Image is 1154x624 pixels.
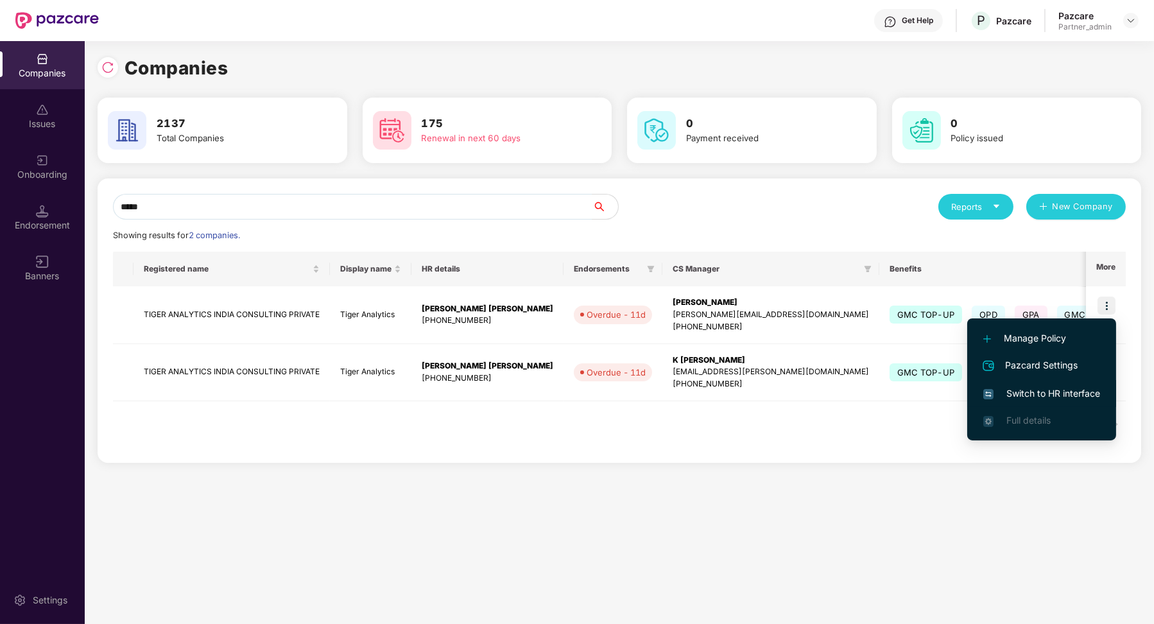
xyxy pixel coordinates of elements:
h3: 0 [951,116,1100,132]
td: TIGER ANALYTICS INDIA CONSULTING PRIVATE [133,286,330,344]
span: caret-down [992,202,1001,211]
img: svg+xml;base64,PHN2ZyB4bWxucz0iaHR0cDovL3d3dy53My5vcmcvMjAwMC9zdmciIHdpZHRoPSIxNi4zNjMiIGhlaWdodD... [983,416,994,426]
div: Settings [29,594,71,607]
span: Registered name [144,264,310,274]
img: svg+xml;base64,PHN2ZyB4bWxucz0iaHR0cDovL3d3dy53My5vcmcvMjAwMC9zdmciIHdpZHRoPSIxNiIgaGVpZ2h0PSIxNi... [983,389,994,399]
span: GMC [1057,306,1094,324]
img: svg+xml;base64,PHN2ZyB4bWxucz0iaHR0cDovL3d3dy53My5vcmcvMjAwMC9zdmciIHdpZHRoPSI2MCIgaGVpZ2h0PSI2MC... [637,111,676,150]
div: Policy issued [951,132,1100,145]
img: svg+xml;base64,PHN2ZyBpZD0iUmVsb2FkLTMyeDMyIiB4bWxucz0iaHR0cDovL3d3dy53My5vcmcvMjAwMC9zdmciIHdpZH... [101,61,114,74]
img: svg+xml;base64,PHN2ZyBpZD0iSXNzdWVzX2Rpc2FibGVkIiB4bWxucz0iaHR0cDovL3d3dy53My5vcmcvMjAwMC9zdmciIH... [36,103,49,116]
span: plus [1039,202,1047,212]
img: New Pazcare Logo [15,12,99,29]
img: svg+xml;base64,PHN2ZyB4bWxucz0iaHR0cDovL3d3dy53My5vcmcvMjAwMC9zdmciIHdpZHRoPSIyNCIgaGVpZ2h0PSIyNC... [981,358,996,374]
div: Payment received [686,132,835,145]
span: GMC TOP-UP [890,306,962,324]
img: svg+xml;base64,PHN2ZyB4bWxucz0iaHR0cDovL3d3dy53My5vcmcvMjAwMC9zdmciIHdpZHRoPSI2MCIgaGVpZ2h0PSI2MC... [108,111,146,150]
img: svg+xml;base64,PHN2ZyB4bWxucz0iaHR0cDovL3d3dy53My5vcmcvMjAwMC9zdmciIHdpZHRoPSI2MCIgaGVpZ2h0PSI2MC... [373,111,411,150]
div: [PERSON_NAME][EMAIL_ADDRESS][DOMAIN_NAME] [673,309,869,321]
img: svg+xml;base64,PHN2ZyBpZD0iRHJvcGRvd24tMzJ4MzIiIHhtbG5zPSJodHRwOi8vd3d3LnczLm9yZy8yMDAwL3N2ZyIgd2... [1126,15,1136,26]
span: Display name [340,264,392,274]
span: Full details [1006,415,1051,426]
span: Endorsements [574,264,642,274]
span: GMC TOP-UP [890,363,962,381]
td: Tiger Analytics [330,344,411,402]
div: [PERSON_NAME] [PERSON_NAME] [422,303,553,315]
span: OPD [972,306,1005,324]
span: Switch to HR interface [983,386,1100,401]
div: Partner_admin [1058,22,1112,32]
img: svg+xml;base64,PHN2ZyB3aWR0aD0iMTQuNSIgaGVpZ2h0PSIxNC41IiB2aWV3Qm94PSIwIDAgMTYgMTYiIGZpbGw9Im5vbm... [36,205,49,218]
img: icon [1098,297,1115,315]
button: search [592,194,619,220]
td: Tiger Analytics [330,286,411,344]
div: [PERSON_NAME] [673,297,869,309]
span: filter [864,265,872,273]
img: svg+xml;base64,PHN2ZyBpZD0iU2V0dGluZy0yMHgyMCIgeG1sbnM9Imh0dHA6Ly93d3cudzMub3JnLzIwMDAvc3ZnIiB3aW... [13,594,26,607]
th: Benefits [879,252,1119,286]
div: Renewal in next 60 days [422,132,571,145]
div: Get Help [902,15,933,26]
span: filter [647,265,655,273]
div: Pazcare [1058,10,1112,22]
span: Pazcard Settings [983,358,1100,374]
span: Manage Policy [983,331,1100,345]
h3: 175 [422,116,571,132]
div: Total Companies [157,132,306,145]
span: filter [644,261,657,277]
h1: Companies [125,54,228,82]
div: Pazcare [996,15,1031,27]
img: svg+xml;base64,PHN2ZyBpZD0iQ29tcGFuaWVzIiB4bWxucz0iaHR0cDovL3d3dy53My5vcmcvMjAwMC9zdmciIHdpZHRoPS... [36,53,49,65]
th: Registered name [133,252,330,286]
div: K [PERSON_NAME] [673,354,869,367]
div: Reports [951,200,1001,213]
h3: 0 [686,116,835,132]
div: [EMAIL_ADDRESS][PERSON_NAME][DOMAIN_NAME] [673,366,869,378]
div: [PHONE_NUMBER] [673,321,869,333]
div: [PERSON_NAME] [PERSON_NAME] [422,360,553,372]
th: Display name [330,252,411,286]
img: svg+xml;base64,PHN2ZyB3aWR0aD0iMjAiIGhlaWdodD0iMjAiIHZpZXdCb3g9IjAgMCAyMCAyMCIgZmlsbD0ibm9uZSIgeG... [36,154,49,167]
td: TIGER ANALYTICS INDIA CONSULTING PRIVATE [133,344,330,402]
th: More [1086,252,1126,286]
span: filter [861,261,874,277]
span: P [977,13,985,28]
span: 2 companies. [189,230,240,240]
div: [PHONE_NUMBER] [422,372,553,385]
img: svg+xml;base64,PHN2ZyB3aWR0aD0iMTYiIGhlaWdodD0iMTYiIHZpZXdCb3g9IjAgMCAxNiAxNiIgZmlsbD0ibm9uZSIgeG... [36,256,49,268]
span: CS Manager [673,264,859,274]
div: [PHONE_NUMBER] [673,378,869,390]
div: [PHONE_NUMBER] [422,315,553,327]
span: Showing results for [113,230,240,240]
img: svg+xml;base64,PHN2ZyB4bWxucz0iaHR0cDovL3d3dy53My5vcmcvMjAwMC9zdmciIHdpZHRoPSIxMi4yMDEiIGhlaWdodD... [983,335,991,343]
button: plusNew Company [1026,194,1126,220]
img: svg+xml;base64,PHN2ZyB4bWxucz0iaHR0cDovL3d3dy53My5vcmcvMjAwMC9zdmciIHdpZHRoPSI2MCIgaGVpZ2h0PSI2MC... [902,111,941,150]
h3: 2137 [157,116,306,132]
div: Overdue - 11d [587,366,646,379]
span: search [592,202,618,212]
th: HR details [411,252,564,286]
span: New Company [1053,200,1114,213]
img: svg+xml;base64,PHN2ZyBpZD0iSGVscC0zMngzMiIgeG1sbnM9Imh0dHA6Ly93d3cudzMub3JnLzIwMDAvc3ZnIiB3aWR0aD... [884,15,897,28]
div: Overdue - 11d [587,308,646,321]
span: GPA [1015,306,1047,324]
